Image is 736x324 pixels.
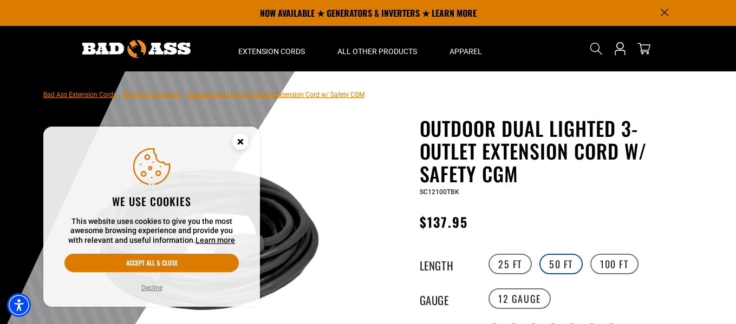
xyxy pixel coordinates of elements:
a: This website uses cookies to give you the most awesome browsing experience and provide you with r... [196,236,235,244]
summary: All Other Products [321,26,433,71]
span: Outdoor Dual Lighted 3-Outlet Extension Cord w/ Safety CGM [187,91,364,98]
p: This website uses cookies to give you the most awesome browsing experience and provide you with r... [64,217,239,246]
span: › [183,91,185,98]
summary: Search [588,40,605,57]
button: Decline [138,282,166,293]
h1: Outdoor Dual Lighted 3-Outlet Extension Cord w/ Safety CGM [420,117,685,185]
span: All Other Products [337,47,417,56]
a: Bad Ass Extension Cords [43,91,116,98]
span: Apparel [450,47,482,56]
button: Accept all & close [64,254,239,272]
label: 25 FT [489,254,532,274]
summary: Extension Cords [222,26,321,71]
span: $137.95 [420,212,468,232]
label: 100 FT [590,254,639,274]
label: 12 Gauge [489,288,551,309]
summary: Apparel [433,26,498,71]
aside: Cookie Consent [43,127,260,307]
span: › [119,91,121,98]
div: Accessibility Menu [7,293,31,317]
span: SC12100TBK [420,188,459,196]
a: Return to Collection [123,91,180,98]
nav: breadcrumbs [43,88,364,101]
legend: Gauge [420,292,474,306]
legend: Length [420,257,474,271]
img: Bad Ass Extension Cords [82,40,191,58]
h2: We use cookies [64,194,239,208]
span: Extension Cords [238,47,305,56]
label: 50 FT [539,254,583,274]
